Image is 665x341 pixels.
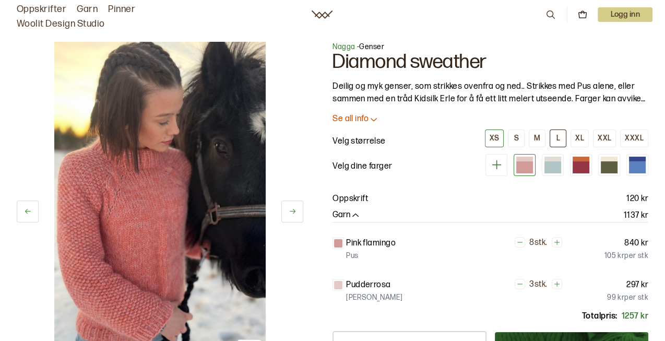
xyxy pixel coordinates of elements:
[598,7,652,22] p: Logg inn
[556,134,560,143] div: L
[604,251,648,261] p: 105 kr per stk
[17,17,105,31] a: Woolit Design Studio
[346,279,391,291] p: Pudderrosa
[346,251,358,261] p: Pus
[626,193,648,205] p: 120 kr
[593,130,616,147] button: XXL
[529,130,545,147] button: M
[575,134,584,143] div: XL
[529,238,547,249] p: 8 stk.
[598,154,620,176] div: Variant 4
[332,52,648,72] h1: Diamond sweather
[534,134,540,143] div: M
[332,160,393,173] p: Velg dine farger
[598,7,652,22] button: User dropdown
[332,114,648,125] button: Se all info
[626,154,648,176] div: Variant 5
[77,2,98,17] a: Garn
[490,134,499,143] div: XS
[332,114,369,125] p: Se all info
[542,154,564,176] div: Variant 2
[626,279,648,291] p: 297 kr
[514,134,518,143] div: S
[514,154,536,176] div: Variant 1
[17,2,66,17] a: Oppskrifter
[312,10,332,19] a: Woolit
[346,237,396,250] p: Pink flamingo
[550,130,566,147] button: L
[332,135,386,148] p: Velg størrelse
[624,209,648,222] p: 1137 kr
[571,130,589,147] button: XL
[508,130,525,147] button: S
[529,279,547,290] p: 3 stk.
[485,130,504,147] button: XS
[607,292,648,303] p: 99 kr per stk
[622,310,648,323] p: 1257 kr
[332,193,368,205] p: Oppskrift
[332,80,648,105] p: Deilig og myk genser, som strikkes ovenfra og ned.. Strikkes med Pus alene, eller sammen med en t...
[332,42,648,52] p: - Genser
[570,154,592,176] div: Variant 3 (utsolgt)
[108,2,135,17] a: Pinner
[332,210,361,221] button: Garn
[620,130,648,147] button: XXXL
[346,292,402,303] p: [PERSON_NAME]
[582,310,617,323] p: Totalpris:
[598,134,611,143] div: XXL
[332,42,355,51] a: Nagga
[624,237,648,250] p: 840 kr
[625,134,644,143] div: XXXL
